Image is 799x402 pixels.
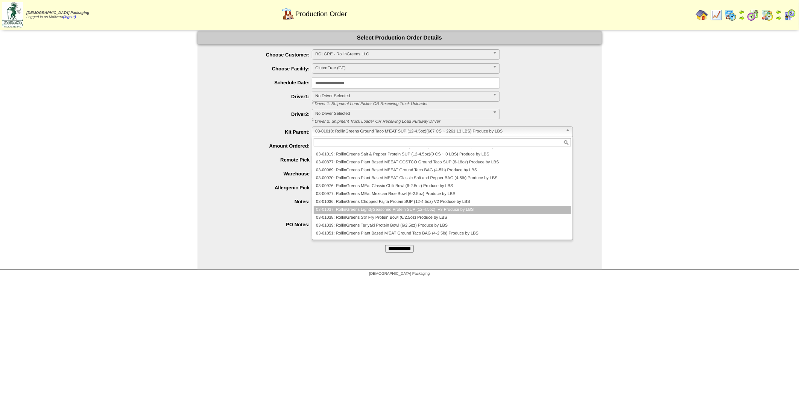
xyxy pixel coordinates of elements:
span: No Driver Selected [315,109,490,118]
li: 03-01037: RollinGreens LightlySeasoned Protein SUP (12-4.5oz) V3 Produce by LBS [314,206,571,214]
img: arrowleft.gif [776,9,782,15]
span: GlutenFree (GF) [315,64,490,73]
img: zoroco-logo-small.webp [2,2,23,27]
img: calendarprod.gif [725,9,737,21]
label: Remote Pick [213,157,312,163]
img: line_graph.gif [710,9,722,21]
span: Logged in as Molivera [26,11,89,19]
div: * Driver 1: Shipment Load Picker OR Receiving Truck Unloader [307,102,602,106]
label: Notes: [213,199,312,204]
div: Select Production Order Details [197,31,602,44]
img: arrowright.gif [776,15,782,21]
li: 03-01039: RollinGreens Teriyaki Protein Bowl (6/2.5oz) Produce by LBS [314,222,571,230]
li: 03-01019: RollinGreens Salt & Pepper Protein SUP (12-4.5oz)(0 CS ~ 0 LBS) Produce by LBS [314,151,571,158]
img: calendarinout.gif [761,9,773,21]
li: 03-00969: RollinGreens Plant Based MEEAT Ground Taco BAG (4-5lb) Produce by LBS [314,166,571,174]
img: factory.gif [282,8,294,20]
label: Driver1: [213,94,312,99]
img: arrowright.gif [739,15,745,21]
label: Choose Facility: [213,66,312,72]
label: Allergenic Pick [213,185,312,190]
img: calendarblend.gif [747,9,759,21]
label: PO Notes: [213,222,312,227]
li: 03-01051: RollinGreens Plant Based M'EAT Ground Taco BAG (4-2.5lb) Produce by LBS [314,230,571,238]
label: Amount Ordered: [213,143,312,149]
label: Choose Customer: [213,52,312,58]
span: Production Order [295,10,347,18]
img: home.gif [696,9,708,21]
li: 03-00877: RollinGreens Plant Based MEEAT COSTCO Ground Taco SUP (8-18oz) Produce by LBS [314,158,571,166]
li: 03-01078: RollinGreens Costco M'EAT Mexican Rice Bowl (6/2.5oz) Produce by LBS [314,238,571,245]
span: ROLGRE - RollinGreens LLC [315,50,490,59]
span: No Driver Selected [315,91,490,100]
li: 03-00977: RollinGreens MEat Mexican Rice Bowl (6-2.5oz) Produce by LBS [314,190,571,198]
label: Kit Parent: [213,129,312,135]
a: (logout) [63,15,76,19]
span: [DEMOGRAPHIC_DATA] Packaging [369,272,430,276]
li: 03-00976: RollinGreens MEat Classic Chili Bowl (6-2.5oz) Produce by LBS [314,182,571,190]
label: Warehouse [213,171,312,177]
span: 03-01018: RollinGreens Ground Taco M'EAT SUP (12-4.5oz)(667 CS ~ 2261.13 LBS) Produce by LBS [315,127,562,136]
li: 03-00970: RollinGreens Plant Based MEEAT Classic Salt and Pepper BAG (4-5lb) Produce by LBS [314,174,571,182]
div: * Driver 2: Shipment Truck Loader OR Receiving Load Putaway Driver [307,119,602,124]
label: Driver2: [213,111,312,117]
span: [DEMOGRAPHIC_DATA] Packaging [26,11,89,15]
img: calendarcustomer.gif [784,9,796,21]
label: Schedule Date: [213,80,312,85]
li: 03-01036: RollinGreens Chopped Fajita Protein SUP (12-4.5oz) V2 Produce by LBS [314,198,571,206]
li: 03-01038: RollinGreens Stir Fry Protein Bowl (6/2.5oz) Produce by LBS [314,214,571,222]
img: arrowleft.gif [739,9,745,15]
